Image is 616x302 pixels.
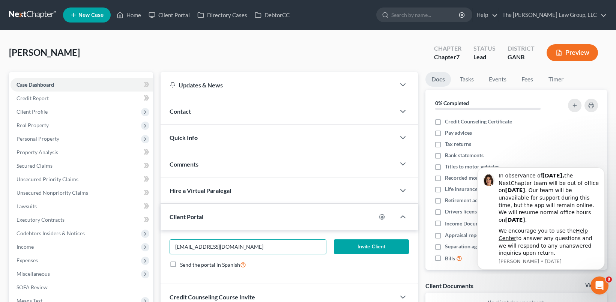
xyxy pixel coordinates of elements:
[425,282,473,290] div: Client Documents
[445,185,497,193] span: Life insurance policies
[434,53,461,62] div: Chapter
[17,81,54,88] span: Case Dashboard
[17,216,65,223] span: Executory Contracts
[606,276,612,282] span: 8
[466,161,616,274] iframe: Intercom notifications message
[11,186,153,200] a: Unsecured Nonpriority Claims
[170,108,191,115] span: Contact
[251,8,293,22] a: DebtorCC
[9,47,80,58] span: [PERSON_NAME]
[11,281,153,294] a: SOFA Review
[508,53,535,62] div: GANB
[17,162,53,169] span: Secured Claims
[445,174,517,182] span: Recorded mortgages and deeds
[445,118,512,125] span: Credit Counseling Certificate
[391,8,460,22] input: Search by name...
[547,44,598,61] button: Preview
[435,100,469,106] strong: 0% Completed
[113,8,145,22] a: Home
[508,44,535,53] div: District
[542,72,569,87] a: Timer
[445,140,471,148] span: Tax returns
[78,12,104,18] span: New Case
[473,53,496,62] div: Lead
[170,81,386,89] div: Updates & News
[170,240,326,254] input: Enter email
[17,149,58,155] span: Property Analysis
[445,163,499,170] span: Titles to motor vehicles
[334,239,409,254] button: Invite Client
[170,134,198,141] span: Quick Info
[17,95,49,101] span: Credit Report
[11,200,153,213] a: Lawsuits
[499,8,607,22] a: The [PERSON_NAME] Law Group, LLC
[456,53,460,60] span: 7
[17,230,85,236] span: Codebtors Insiders & Notices
[17,176,78,182] span: Unsecured Priority Claims
[11,146,153,159] a: Property Analysis
[585,283,604,288] a: View All
[17,270,50,277] span: Miscellaneous
[17,257,38,263] span: Expenses
[483,72,512,87] a: Events
[11,159,153,173] a: Secured Claims
[445,220,490,227] span: Income Documents
[454,72,480,87] a: Tasks
[434,44,461,53] div: Chapter
[170,161,198,168] span: Comments
[445,152,484,159] span: Bank statements
[170,213,203,220] span: Client Portal
[515,72,539,87] a: Fees
[145,8,194,22] a: Client Portal
[473,44,496,53] div: Status
[445,231,486,239] span: Appraisal reports
[11,173,153,186] a: Unsecured Priority Claims
[445,129,472,137] span: Pay advices
[180,261,240,268] span: Send the portal in Spanish
[445,208,530,215] span: Drivers license & social security card
[170,293,255,300] span: Credit Counseling Course Invite
[17,284,48,290] span: SOFA Review
[445,197,518,204] span: Retirement account statements
[17,203,37,209] span: Lawsuits
[445,255,455,262] span: Bills
[17,243,34,250] span: Income
[445,243,551,250] span: Separation agreements or decrees of divorces
[17,122,49,128] span: Real Property
[17,108,48,115] span: Client Profile
[17,189,88,196] span: Unsecured Nonpriority Claims
[11,213,153,227] a: Executory Contracts
[17,135,59,142] span: Personal Property
[473,8,498,22] a: Help
[194,8,251,22] a: Directory Cases
[11,78,153,92] a: Case Dashboard
[590,276,608,294] iframe: Intercom live chat
[425,72,451,87] a: Docs
[170,187,231,194] span: Hire a Virtual Paralegal
[11,92,153,105] a: Credit Report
